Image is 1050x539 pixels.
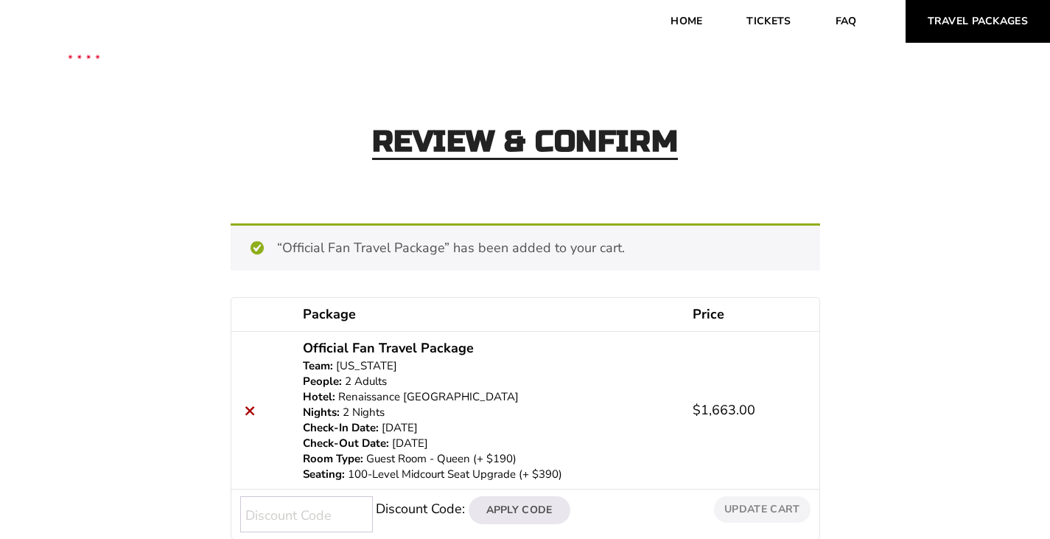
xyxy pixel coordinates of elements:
p: Guest Room - Queen (+ $190) [303,451,675,467]
dt: Room Type: [303,451,363,467]
input: Discount Code [240,496,373,532]
h2: Review & Confirm [372,127,679,160]
dt: Team: [303,358,333,374]
p: 100-Level Midcourt Seat Upgrade (+ $390) [303,467,675,482]
a: Remove this item [240,400,260,420]
dt: Seating: [303,467,345,482]
dt: Nights: [303,405,340,420]
p: 2 Nights [303,405,675,420]
a: Official Fan Travel Package [303,338,474,358]
p: [DATE] [303,420,675,436]
img: CBS Sports Thanksgiving Classic [44,15,124,94]
p: 2 Adults [303,374,675,389]
p: Renaissance [GEOGRAPHIC_DATA] [303,389,675,405]
dt: Check-Out Date: [303,436,389,451]
dt: People: [303,374,342,389]
p: [DATE] [303,436,675,451]
label: Discount Code: [376,500,465,518]
th: Price [684,298,819,331]
dt: Check-In Date: [303,420,379,436]
div: “Official Fan Travel Package” has been added to your cart. [231,223,820,271]
span: $ [693,401,701,419]
bdi: 1,663.00 [693,401,755,419]
button: Apply Code [469,496,570,524]
p: [US_STATE] [303,358,675,374]
th: Package [294,298,684,331]
dt: Hotel: [303,389,335,405]
button: Update cart [714,496,810,522]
